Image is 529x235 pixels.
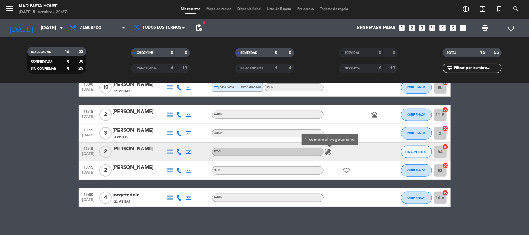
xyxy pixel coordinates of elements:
[371,111,378,118] i: pets
[317,7,351,11] span: Tarjetas de regalo
[31,51,51,54] span: RESERVADAS
[401,127,432,140] button: CONFIRMADA
[214,132,223,134] span: SALON
[408,24,416,32] i: looks_two
[5,4,14,13] i: menu
[401,192,432,204] button: CONFIRMADA
[429,24,437,32] i: looks_4
[214,113,223,116] span: SALON
[137,67,156,70] span: CANCELADA
[267,86,274,88] span: PATIO
[114,89,130,94] span: 19 Visitas
[512,5,520,13] i: search
[5,4,14,15] button: menu
[81,133,96,140] span: [DATE]
[214,150,221,153] span: PATIO
[398,24,406,32] i: looks_one
[113,191,165,199] div: jorgefedele
[31,60,52,63] span: CONFIRMADA
[99,127,112,140] span: 3
[114,199,130,204] span: 22 Visitas
[81,115,96,122] span: [DATE]
[81,152,96,159] span: [DATE]
[393,51,396,55] strong: 0
[401,109,432,121] button: CONFIRMADA
[405,150,427,153] span: SIN CONFIRMAR
[214,85,219,90] i: credit_card
[479,5,486,13] i: exit_to_app
[275,66,277,70] strong: 1
[459,24,467,32] i: add_box
[390,66,396,70] strong: 17
[81,171,96,178] span: [DATE]
[302,134,358,145] div: 1 comensal vegetariano
[113,81,165,89] div: [PERSON_NAME]
[203,7,234,11] span: Mapa de mesas
[81,198,96,205] span: [DATE]
[99,109,112,121] span: 2
[379,66,381,70] strong: 6
[443,162,449,169] i: cancel
[80,26,101,30] span: Almuerzo
[114,135,129,140] span: 3 Visitas
[343,167,350,174] i: favorite_border
[99,146,112,158] span: 2
[507,24,515,32] i: power_settings_new
[241,67,264,70] span: RE AGENDADA
[453,65,501,72] input: Filtrar por nombre...
[178,7,203,11] span: Mis reservas
[81,145,96,152] span: 13:15
[214,169,221,171] span: PATIO
[81,126,96,133] span: 13:15
[443,190,449,196] i: cancel
[78,50,85,54] strong: 55
[67,59,69,64] strong: 8
[81,163,96,171] span: 13:15
[31,67,56,70] span: SIN CONFIRMAR
[81,108,96,115] span: 13:15
[234,7,264,11] span: Disponibilidad
[67,66,69,71] strong: 8
[449,24,457,32] i: looks_6
[195,24,203,32] span: pending_actions
[407,169,425,172] span: CONFIRMADA
[345,51,360,55] span: SERVIDAS
[58,24,65,32] i: arrow_drop_down
[496,5,503,13] i: turned_in_not
[462,5,469,13] i: add_circle_outline
[407,86,425,89] span: CONFIRMADA
[401,81,432,94] button: CONFIRMADA
[407,113,425,116] span: CONFIRMADA
[494,51,500,55] strong: 55
[289,66,293,70] strong: 4
[81,87,96,95] span: [DATE]
[345,67,360,70] span: NO SHOW
[275,51,277,55] strong: 0
[407,131,425,135] span: CONFIRMADA
[446,64,453,72] i: filter_list
[480,51,485,55] strong: 16
[289,51,293,55] strong: 0
[64,50,69,54] strong: 16
[324,148,332,156] i: healing
[171,66,173,70] strong: 4
[99,81,112,94] span: 10
[401,164,432,177] button: CONFIRMADA
[137,51,154,55] span: CHECK INS
[19,9,67,16] div: [DATE] 5. octubre - 20:27
[498,19,524,37] div: LOG OUT
[171,51,173,55] strong: 0
[81,191,96,198] span: 15:00
[214,196,223,199] span: SALON
[443,144,449,150] i: cancel
[357,25,396,31] span: Reservas para
[202,21,206,24] span: fiber_manual_record
[241,51,257,55] span: SENTADAS
[407,196,425,199] span: CONFIRMADA
[99,192,112,204] span: 4
[264,7,294,11] span: Lista de Espera
[19,3,67,9] div: Mad Pasta House
[443,107,449,113] i: cancel
[418,24,426,32] i: looks_3
[183,66,189,70] strong: 13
